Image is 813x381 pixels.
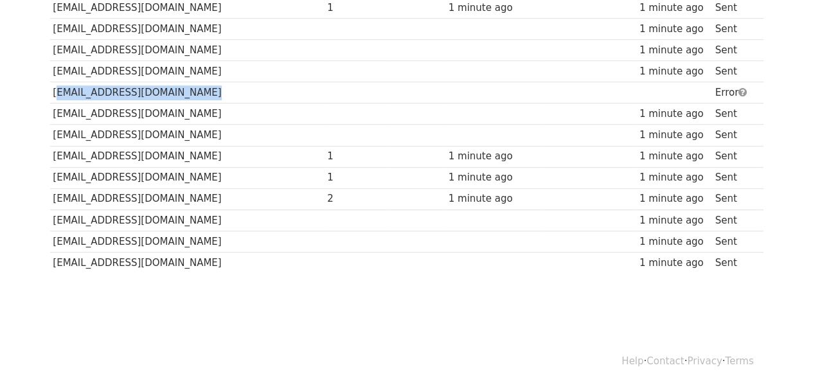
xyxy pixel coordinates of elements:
[712,40,756,61] td: Sent
[639,128,709,143] div: 1 minute ago
[749,319,813,381] iframe: Chat Widget
[712,209,756,231] td: Sent
[639,191,709,206] div: 1 minute ago
[327,1,383,15] div: 1
[712,82,756,103] td: Error
[327,170,383,185] div: 1
[50,61,325,82] td: [EMAIL_ADDRESS][DOMAIN_NAME]
[639,64,709,79] div: 1 minute ago
[639,43,709,58] div: 1 minute ago
[639,107,709,121] div: 1 minute ago
[50,82,325,103] td: [EMAIL_ADDRESS][DOMAIN_NAME]
[712,231,756,252] td: Sent
[639,170,709,185] div: 1 minute ago
[50,18,325,39] td: [EMAIL_ADDRESS][DOMAIN_NAME]
[647,355,684,367] a: Contact
[712,103,756,125] td: Sent
[50,125,325,146] td: [EMAIL_ADDRESS][DOMAIN_NAME]
[639,213,709,228] div: 1 minute ago
[712,167,756,188] td: Sent
[712,188,756,209] td: Sent
[449,1,539,15] div: 1 minute ago
[50,188,325,209] td: [EMAIL_ADDRESS][DOMAIN_NAME]
[327,149,383,164] div: 1
[712,18,756,39] td: Sent
[621,355,643,367] a: Help
[50,252,325,273] td: [EMAIL_ADDRESS][DOMAIN_NAME]
[712,61,756,82] td: Sent
[712,252,756,273] td: Sent
[50,40,325,61] td: [EMAIL_ADDRESS][DOMAIN_NAME]
[327,191,383,206] div: 2
[50,167,325,188] td: [EMAIL_ADDRESS][DOMAIN_NAME]
[639,1,709,15] div: 1 minute ago
[50,103,325,125] td: [EMAIL_ADDRESS][DOMAIN_NAME]
[725,355,753,367] a: Terms
[687,355,722,367] a: Privacy
[712,125,756,146] td: Sent
[449,170,539,185] div: 1 minute ago
[639,149,709,164] div: 1 minute ago
[50,146,325,167] td: [EMAIL_ADDRESS][DOMAIN_NAME]
[639,22,709,37] div: 1 minute ago
[639,235,709,249] div: 1 minute ago
[50,231,325,252] td: [EMAIL_ADDRESS][DOMAIN_NAME]
[50,209,325,231] td: [EMAIL_ADDRESS][DOMAIN_NAME]
[449,191,539,206] div: 1 minute ago
[712,146,756,167] td: Sent
[639,256,709,270] div: 1 minute ago
[449,149,539,164] div: 1 minute ago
